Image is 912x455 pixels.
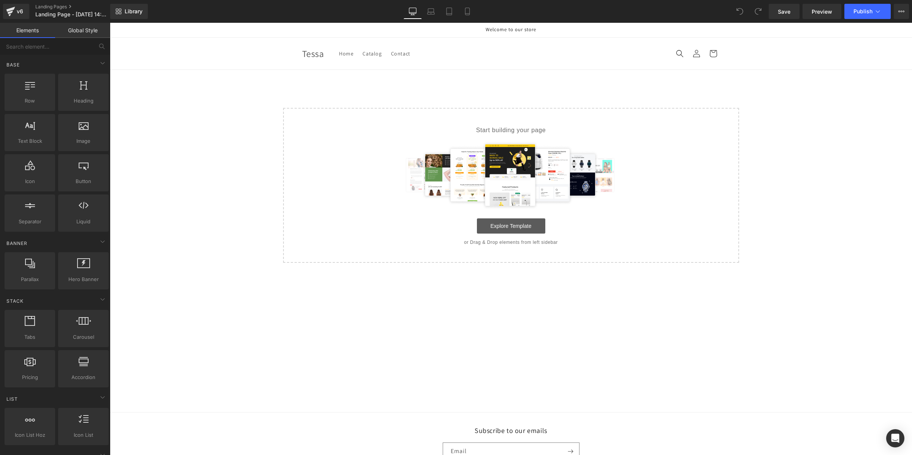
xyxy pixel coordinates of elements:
span: Welcome to our store [376,3,426,10]
summary: Search [562,22,578,39]
a: Laptop [422,4,440,19]
span: Parallax [7,275,53,283]
span: Button [60,177,106,185]
span: Base [6,61,21,68]
span: Save [778,8,790,16]
span: Stack [6,297,24,305]
span: Publish [853,8,872,14]
span: Home [229,27,244,34]
span: Liquid [60,218,106,226]
span: Heading [60,97,106,105]
button: Undo [732,4,747,19]
span: Image [60,137,106,145]
span: Contact [281,27,301,34]
span: Carousel [60,333,106,341]
a: Explore Template [367,196,435,211]
a: Catalog [248,23,276,39]
button: Subscribe [453,420,469,438]
span: Tabs [7,333,53,341]
p: Start building your page [185,103,617,112]
span: Text Block [7,137,53,145]
a: Contact [277,23,305,39]
div: Open Intercom Messenger [886,429,904,447]
a: New Library [110,4,148,19]
div: v6 [15,6,25,16]
input: Email [333,420,469,437]
span: Icon List [60,431,106,439]
a: Preview [803,4,841,19]
span: Catalog [253,27,272,34]
a: v6 [3,4,29,19]
a: Mobile [458,4,477,19]
a: Tablet [440,4,458,19]
a: Home [225,23,248,39]
span: Icon [7,177,53,185]
span: Accordion [60,373,106,381]
span: Pricing [7,373,53,381]
button: Redo [750,4,766,19]
span: Preview [812,8,832,16]
span: Hero Banner [60,275,106,283]
span: Banner [6,240,28,247]
a: Landing Pages [35,4,123,10]
p: or Drag & Drop elements from left sidebar [185,217,617,222]
a: Global Style [55,23,110,38]
span: Landing Page - [DATE] 14:08:01 [35,11,108,17]
span: Row [7,97,53,105]
button: More [894,4,909,19]
span: List [6,395,19,403]
button: Publish [844,4,891,19]
span: Icon List Hoz [7,431,53,439]
a: Tessa [189,24,217,38]
a: Desktop [404,4,422,19]
span: Tessa [192,25,214,37]
h2: Subscribe to our emails [192,403,610,412]
span: Separator [7,218,53,226]
span: Library [125,8,142,15]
